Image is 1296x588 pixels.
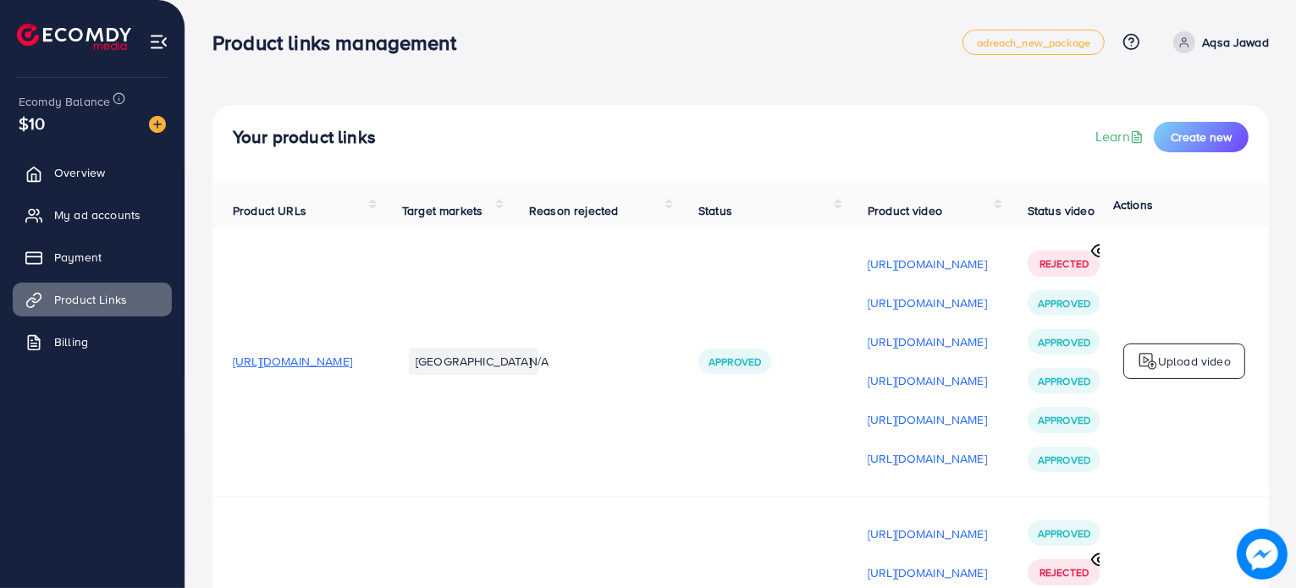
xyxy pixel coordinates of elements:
span: Approved [1038,374,1090,388]
span: Status video [1028,202,1095,219]
img: logo [1138,351,1158,371]
a: My ad accounts [13,198,172,232]
p: [URL][DOMAIN_NAME] [868,524,987,544]
span: Product video [868,202,942,219]
span: Product Links [54,291,127,308]
a: Product Links [13,283,172,316]
p: [URL][DOMAIN_NAME] [868,254,987,274]
span: Actions [1113,196,1153,213]
a: Learn [1095,127,1147,146]
span: My ad accounts [54,206,141,223]
span: Billing [54,333,88,350]
p: [URL][DOMAIN_NAME] [868,293,987,313]
p: [URL][DOMAIN_NAME] [868,371,987,391]
span: N/A [529,353,549,370]
span: Reason rejected [529,202,618,219]
span: Overview [54,164,105,181]
p: [URL][DOMAIN_NAME] [868,332,987,352]
span: Product URLs [233,202,306,219]
a: Payment [13,240,172,274]
img: image [149,116,166,133]
span: Create new [1171,129,1232,146]
img: menu [149,32,168,52]
h4: Your product links [233,127,376,148]
span: Approved [1038,453,1090,467]
p: Aqsa Jawad [1202,32,1269,52]
span: Ecomdy Balance [19,93,110,110]
p: Upload video [1158,351,1231,371]
p: [URL][DOMAIN_NAME] [868,448,987,469]
img: image [1237,529,1288,580]
span: Approved [709,354,761,369]
p: [URL][DOMAIN_NAME] [868,563,987,583]
button: Create new [1154,122,1249,152]
h3: Product links management [212,30,470,55]
img: logo [17,24,131,50]
span: Target markets [402,202,483,219]
span: Approved [1038,335,1090,349]
a: Overview [13,156,172,190]
span: Rejected [1040,565,1089,580]
a: Billing [13,325,172,359]
li: [GEOGRAPHIC_DATA] [409,348,538,375]
span: Payment [54,249,102,266]
a: adreach_new_package [962,30,1105,55]
span: Approved [1038,526,1090,541]
span: [URL][DOMAIN_NAME] [233,353,352,370]
a: Aqsa Jawad [1166,31,1269,53]
span: $10 [19,111,45,135]
span: adreach_new_package [977,37,1090,48]
p: [URL][DOMAIN_NAME] [868,409,987,430]
span: Rejected [1040,256,1089,271]
span: Approved [1038,413,1090,427]
span: Status [698,202,732,219]
span: Approved [1038,296,1090,310]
